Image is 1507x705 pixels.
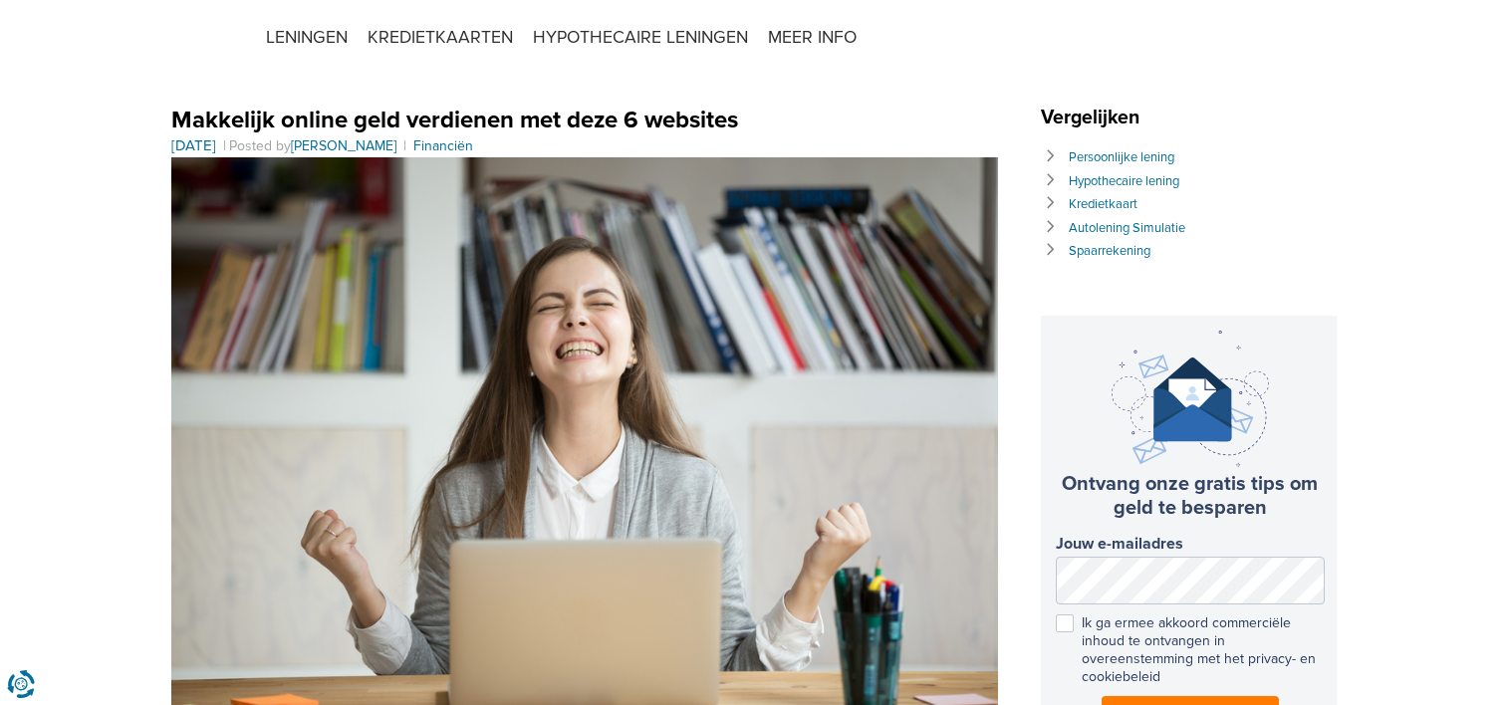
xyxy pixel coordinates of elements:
h1: Makkelijk online geld verdienen met deze 6 websites [171,105,998,135]
span: | [400,137,409,154]
a: Financiën [413,137,473,154]
a: Kredietkaart [1069,196,1137,212]
a: [PERSON_NAME] [291,137,396,154]
a: [DATE] [171,137,216,154]
span: Vergelijken [1041,106,1149,129]
a: Spaarrekening [1069,243,1150,259]
span: | [220,137,229,154]
label: Jouw e-mailadres [1056,535,1325,554]
h3: Ontvang onze gratis tips om geld te besparen [1056,472,1325,520]
span: Posted by [229,137,400,154]
img: svg%3E [1457,20,1487,50]
a: Hypothecaire lening [1069,173,1179,189]
a: Persoonlijke lening [1069,149,1174,165]
time: [DATE] [171,136,216,154]
label: Ik ga ermee akkoord commerciële inhoud te ontvangen in overeenstemming met het privacy- en cookie... [1056,614,1325,687]
img: newsletter [1112,331,1269,467]
a: Autolening Simulatie [1069,220,1185,236]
